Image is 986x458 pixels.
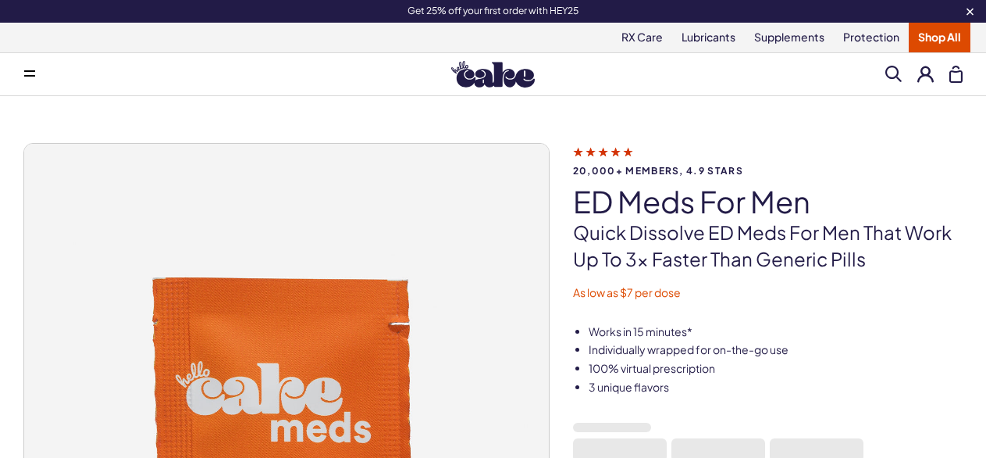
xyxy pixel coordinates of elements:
li: 100% virtual prescription [589,361,963,377]
li: Works in 15 minutes* [589,324,963,340]
li: Individually wrapped for on-the-go use [589,342,963,358]
a: Protection [834,23,909,52]
img: Hello Cake [451,61,535,88]
h1: ED Meds for Men [573,185,963,218]
p: Quick dissolve ED Meds for men that work up to 3x faster than generic pills [573,220,963,272]
a: 20,000+ members, 4.9 stars [573,145,963,176]
a: Lubricants [672,23,745,52]
li: 3 unique flavors [589,380,963,395]
a: Supplements [745,23,834,52]
a: RX Care [612,23,672,52]
p: As low as $7 per dose [573,285,963,301]
span: 20,000+ members, 4.9 stars [573,166,963,176]
a: Shop All [909,23,970,52]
